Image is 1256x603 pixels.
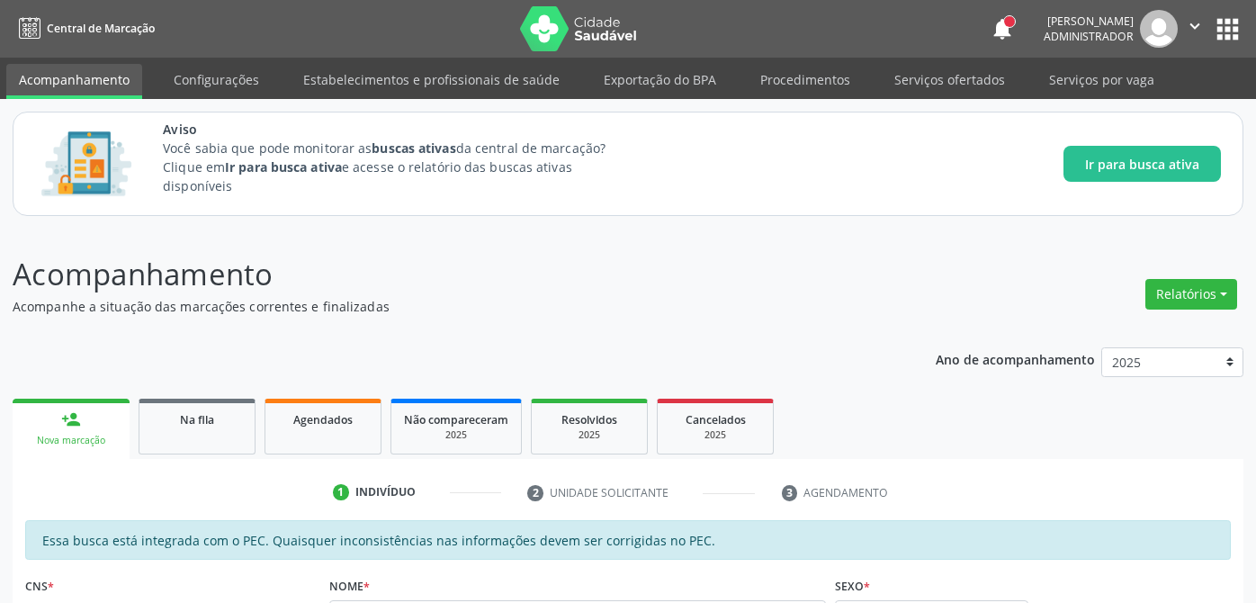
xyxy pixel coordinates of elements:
span: Não compareceram [404,412,508,427]
span: Central de Marcação [47,21,155,36]
img: Imagem de CalloutCard [35,123,138,204]
button: apps [1212,13,1243,45]
a: Serviços ofertados [882,64,1018,95]
a: Procedimentos [748,64,863,95]
a: Estabelecimentos e profissionais de saúde [291,64,572,95]
div: 2025 [544,428,634,442]
span: Ir para busca ativa [1085,155,1199,174]
button:  [1178,10,1212,48]
div: 2025 [404,428,508,442]
a: Exportação do BPA [591,64,729,95]
p: Ano de acompanhamento [936,347,1095,370]
a: Configurações [161,64,272,95]
a: Serviços por vaga [1036,64,1167,95]
img: img [1140,10,1178,48]
p: Acompanhe a situação das marcações correntes e finalizadas [13,297,875,316]
button: Relatórios [1145,279,1237,310]
span: Na fila [180,412,214,427]
strong: Ir para busca ativa [225,158,342,175]
button: Ir para busca ativa [1063,146,1221,182]
span: Agendados [293,412,353,427]
div: person_add [61,409,81,429]
p: Acompanhamento [13,252,875,297]
div: [PERSON_NAME] [1044,13,1134,29]
div: 1 [333,484,349,500]
div: Nova marcação [25,434,117,447]
span: Cancelados [686,412,746,427]
span: Resolvidos [561,412,617,427]
button: notifications [990,16,1015,41]
label: Nome [329,572,370,600]
a: Central de Marcação [13,13,155,43]
div: 2025 [670,428,760,442]
a: Acompanhamento [6,64,142,99]
div: Indivíduo [355,484,416,500]
span: Aviso [163,120,639,139]
label: Sexo [835,572,870,600]
p: Você sabia que pode monitorar as da central de marcação? Clique em e acesse o relatório das busca... [163,139,639,195]
span: Administrador [1044,29,1134,44]
strong: buscas ativas [372,139,455,157]
i:  [1185,16,1205,36]
div: Essa busca está integrada com o PEC. Quaisquer inconsistências nas informações devem ser corrigid... [25,520,1231,560]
